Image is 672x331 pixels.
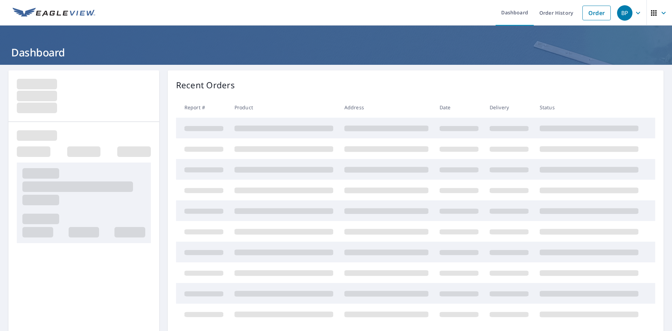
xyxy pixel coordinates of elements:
th: Date [434,97,484,118]
th: Product [229,97,339,118]
th: Delivery [484,97,534,118]
div: BP [617,5,632,21]
th: Address [339,97,434,118]
h1: Dashboard [8,45,664,60]
p: Recent Orders [176,79,235,91]
th: Report # [176,97,229,118]
a: Order [582,6,611,20]
th: Status [534,97,644,118]
img: EV Logo [13,8,95,18]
